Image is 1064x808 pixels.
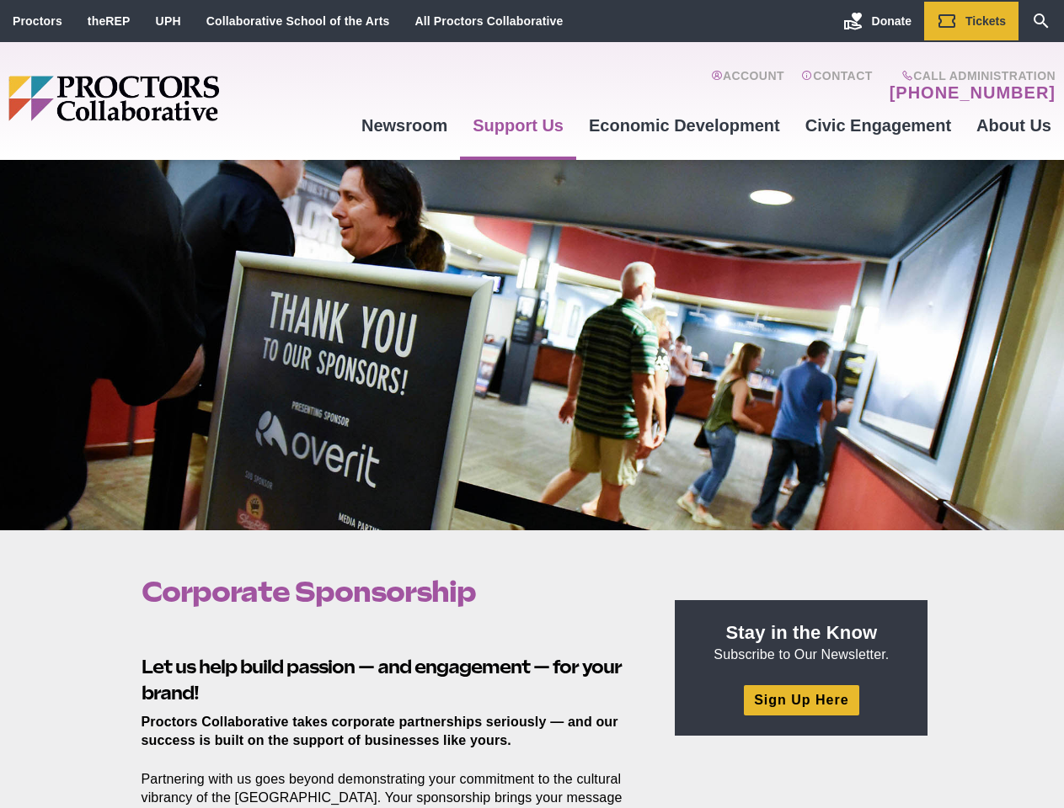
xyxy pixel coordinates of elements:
span: Tickets [965,14,1006,28]
a: Newsroom [349,103,460,148]
img: Proctors logo [8,76,349,121]
a: Civic Engagement [793,103,964,148]
a: Search [1019,2,1064,40]
a: All Proctors Collaborative [414,14,563,28]
a: About Us [964,103,1064,148]
a: Account [711,69,784,103]
h2: Let us help build passion — and engagement — for your brand! [142,628,637,705]
a: Donate [831,2,924,40]
span: Donate [872,14,912,28]
strong: Proctors Collaborative takes corporate partnerships seriously — and our success is built on the s... [142,715,618,747]
a: Support Us [460,103,576,148]
a: UPH [156,14,181,28]
span: Call Administration [885,69,1056,82]
a: theREP [88,14,131,28]
a: Contact [801,69,873,103]
a: Economic Development [576,103,793,148]
a: Proctors [13,14,62,28]
h1: Corporate Sponsorship [142,576,637,608]
a: [PHONE_NUMBER] [890,82,1056,103]
strong: Stay in the Know [726,622,878,643]
a: Sign Up Here [744,685,858,715]
a: Collaborative School of the Arts [206,14,390,28]
a: Tickets [924,2,1019,40]
p: Subscribe to Our Newsletter. [695,620,907,664]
